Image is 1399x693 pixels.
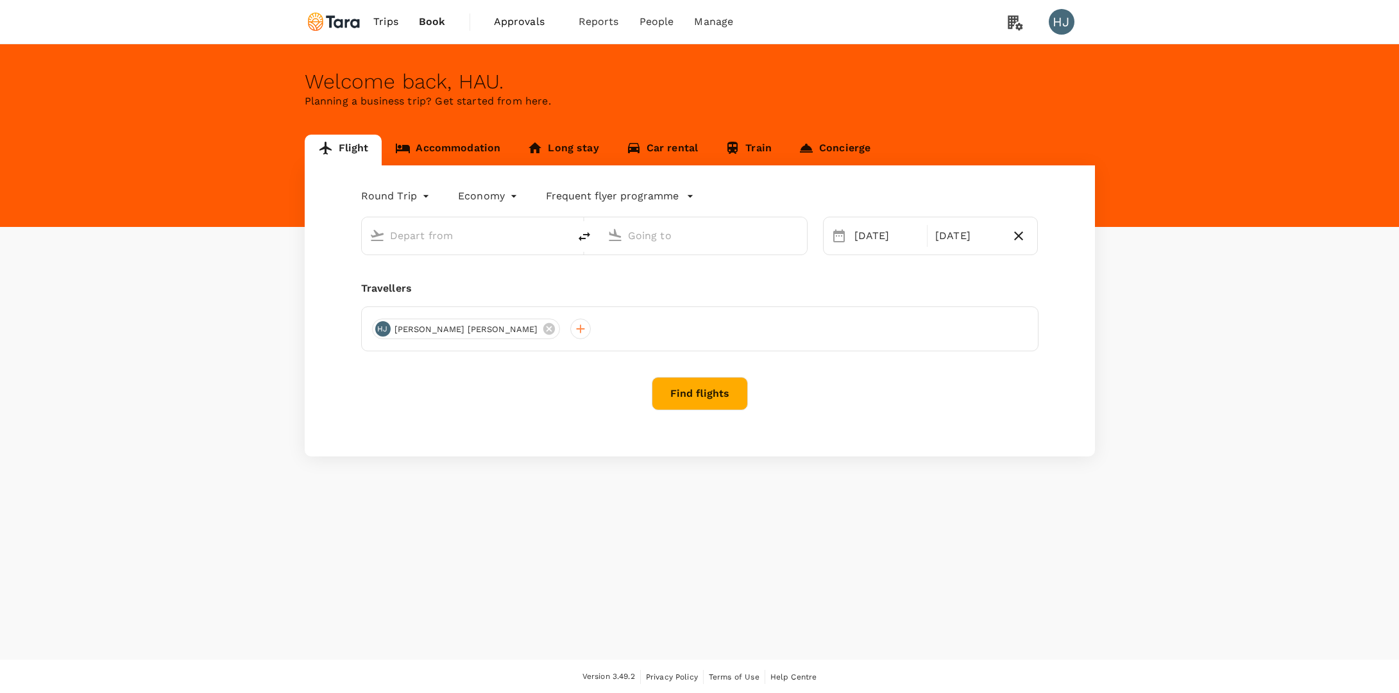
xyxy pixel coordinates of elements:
[382,135,514,165] a: Accommodation
[709,672,759,681] span: Terms of Use
[361,281,1039,296] div: Travellers
[305,8,364,36] img: Tara Climate Ltd
[709,670,759,684] a: Terms of Use
[798,234,801,237] button: Open
[770,670,817,684] a: Help Centre
[694,14,733,29] span: Manage
[785,135,884,165] a: Concierge
[390,226,542,246] input: Depart from
[849,223,924,249] div: [DATE]
[652,377,748,410] button: Find flights
[546,188,694,204] button: Frequent flyer programme
[646,672,698,681] span: Privacy Policy
[305,135,382,165] a: Flight
[494,14,558,29] span: Approvals
[640,14,674,29] span: People
[1049,9,1074,35] div: HJ
[514,135,612,165] a: Long stay
[560,234,563,237] button: Open
[305,94,1095,109] p: Planning a business trip? Get started from here.
[770,672,817,681] span: Help Centre
[305,70,1095,94] div: Welcome back , HAU .
[458,186,520,206] div: Economy
[569,221,600,252] button: delete
[419,14,446,29] span: Book
[372,319,560,339] div: HJ[PERSON_NAME] [PERSON_NAME]
[646,670,698,684] a: Privacy Policy
[387,323,546,336] span: [PERSON_NAME] [PERSON_NAME]
[546,188,679,204] p: Frequent flyer programme
[628,226,780,246] input: Going to
[375,321,391,337] div: HJ
[361,186,433,206] div: Round Trip
[930,223,1005,249] div: [DATE]
[582,671,635,683] span: Version 3.49.2
[579,14,619,29] span: Reports
[373,14,398,29] span: Trips
[711,135,785,165] a: Train
[613,135,712,165] a: Car rental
